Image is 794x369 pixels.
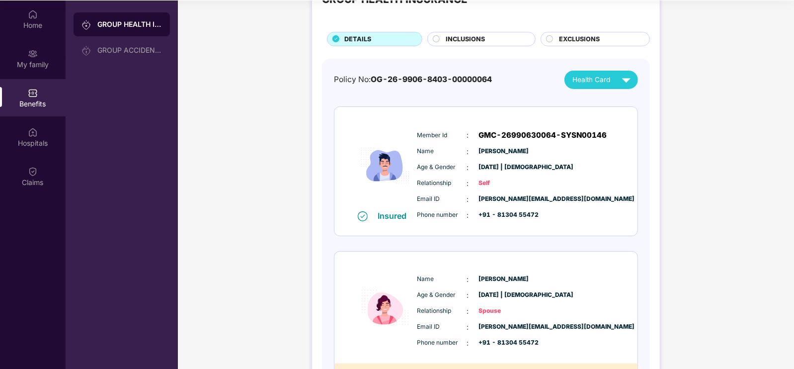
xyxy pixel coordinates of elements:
span: INCLUSIONS [446,34,485,44]
img: svg+xml;base64,PHN2ZyBpZD0iQmVuZWZpdHMiIHhtbG5zPSJodHRwOi8vd3d3LnczLm9yZy8yMDAwL3N2ZyIgd2lkdGg9Ij... [28,88,38,98]
span: : [467,162,469,173]
span: : [467,338,469,349]
span: : [467,274,469,285]
img: icon [355,263,415,352]
img: svg+xml;base64,PHN2ZyB3aWR0aD0iMjAiIGhlaWdodD0iMjAiIHZpZXdCb3g9IjAgMCAyMCAyMCIgZmlsbD0ibm9uZSIgeG... [28,49,38,59]
div: GROUP HEALTH INSURANCE [97,19,162,29]
span: : [467,146,469,157]
img: svg+xml;base64,PHN2ZyBpZD0iSG9tZSIgeG1sbnM9Imh0dHA6Ly93d3cudzMub3JnLzIwMDAvc3ZnIiB3aWR0aD0iMjAiIG... [28,9,38,19]
span: Phone number [417,210,467,220]
button: Health Card [564,71,638,89]
span: [DATE] | [DEMOGRAPHIC_DATA] [479,163,529,172]
span: Age & Gender [417,290,467,300]
span: : [467,322,469,333]
span: Email ID [417,322,467,332]
span: : [467,210,469,221]
span: Name [417,147,467,156]
span: OG-26-9906-8403-00000064 [371,75,492,84]
span: : [467,194,469,205]
img: svg+xml;base64,PHN2ZyB4bWxucz0iaHR0cDovL3d3dy53My5vcmcvMjAwMC9zdmciIHdpZHRoPSIxNiIgaGVpZ2h0PSIxNi... [358,211,368,221]
span: Spouse [479,306,529,316]
span: [DATE] | [DEMOGRAPHIC_DATA] [479,290,529,300]
span: : [467,290,469,301]
img: svg+xml;base64,PHN2ZyB3aWR0aD0iMjAiIGhlaWdodD0iMjAiIHZpZXdCb3g9IjAgMCAyMCAyMCIgZmlsbD0ibm9uZSIgeG... [81,20,91,30]
span: +91 - 81304 55472 [479,338,529,348]
span: DETAILS [344,34,371,44]
span: Health Card [572,75,610,85]
span: : [467,306,469,317]
span: [PERSON_NAME] [479,147,529,156]
img: svg+xml;base64,PHN2ZyBpZD0iSG9zcGl0YWxzIiB4bWxucz0iaHR0cDovL3d3dy53My5vcmcvMjAwMC9zdmciIHdpZHRoPS... [28,127,38,137]
span: Name [417,275,467,284]
span: [PERSON_NAME] [479,275,529,284]
span: : [467,178,469,189]
div: Insured [378,211,412,221]
span: Relationship [417,306,467,316]
span: Age & Gender [417,163,467,172]
span: Member Id [417,131,467,140]
span: [PERSON_NAME][EMAIL_ADDRESS][DOMAIN_NAME] [479,194,529,204]
img: svg+xml;base64,PHN2ZyB4bWxucz0iaHR0cDovL3d3dy53My5vcmcvMjAwMC9zdmciIHZpZXdCb3g9IjAgMCAyNCAyNCIgd2... [618,71,635,89]
img: svg+xml;base64,PHN2ZyBpZD0iQ2xhaW0iIHhtbG5zPSJodHRwOi8vd3d3LnczLm9yZy8yMDAwL3N2ZyIgd2lkdGg9IjIwIi... [28,167,38,177]
span: Self [479,179,529,188]
span: Phone number [417,338,467,348]
img: icon [355,121,415,210]
div: GROUP ACCIDENTAL INSURANCE [97,46,162,54]
span: GMC-26990630064-SYSN00146 [479,129,607,141]
span: : [467,130,469,141]
span: [PERSON_NAME][EMAIL_ADDRESS][DOMAIN_NAME] [479,322,529,332]
img: svg+xml;base64,PHN2ZyB3aWR0aD0iMjAiIGhlaWdodD0iMjAiIHZpZXdCb3g9IjAgMCAyMCAyMCIgZmlsbD0ibm9uZSIgeG... [81,46,91,56]
span: +91 - 81304 55472 [479,210,529,220]
div: Policy No: [334,74,492,86]
span: EXCLUSIONS [559,34,600,44]
span: Email ID [417,194,467,204]
span: Relationship [417,179,467,188]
